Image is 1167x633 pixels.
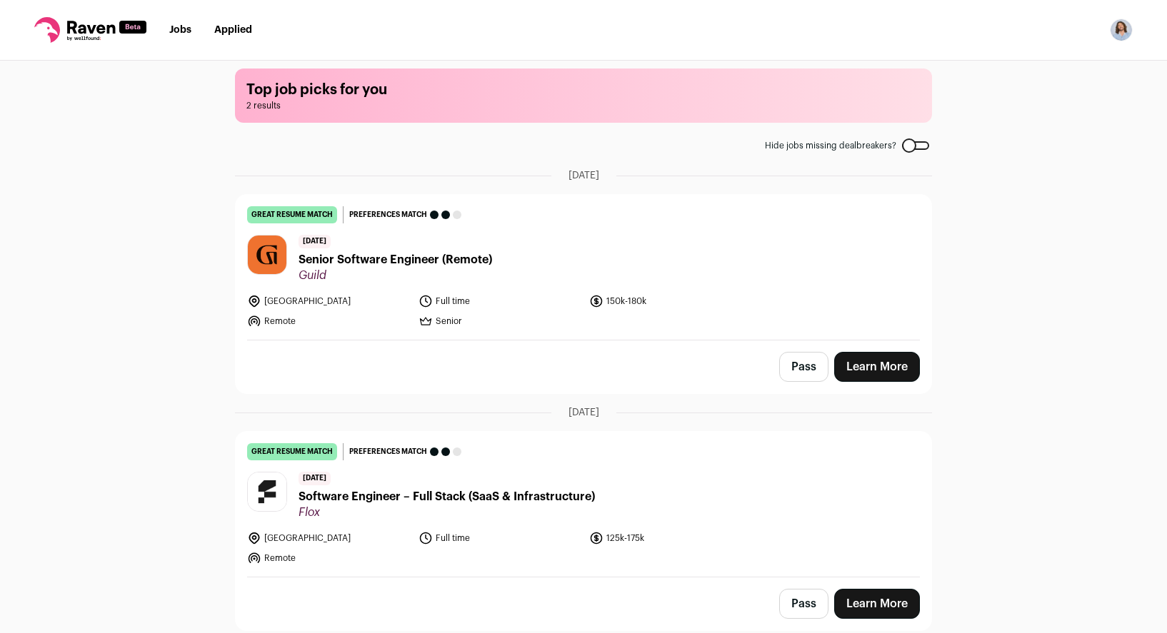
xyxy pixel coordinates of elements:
h1: Top job picks for you [246,80,921,100]
li: [GEOGRAPHIC_DATA] [247,294,410,308]
a: Jobs [169,25,191,35]
img: 6882900-medium_jpg [1110,19,1133,41]
a: great resume match Preferences match [DATE] Software Engineer – Full Stack (SaaS & Infrastructure... [236,432,931,577]
li: 125k-175k [589,531,752,545]
img: ba0896b14f83606bdc31c1131418fa60fcf3310d7d84e1b9f31863a8d3dd8cf7 [248,236,286,274]
li: Full time [419,531,581,545]
button: Pass [779,352,828,382]
span: Preferences match [349,208,427,222]
span: [DATE] [569,405,599,420]
a: Learn More [834,352,920,382]
li: [GEOGRAPHIC_DATA] [247,531,410,545]
div: great resume match [247,443,337,460]
li: Full time [419,294,581,308]
li: Remote [247,314,410,328]
a: Learn More [834,589,920,619]
li: 150k-180k [589,294,752,308]
li: Remote [247,551,410,565]
span: [DATE] [299,472,331,485]
span: [DATE] [569,168,599,183]
span: Software Engineer – Full Stack (SaaS & Infrastructure) [299,488,595,505]
span: Senior Software Engineer (Remote) [299,251,492,268]
span: Hide jobs missing dealbreakers? [765,140,896,151]
a: Applied [214,25,252,35]
button: Open dropdown [1110,19,1133,41]
span: Flox [299,505,595,520]
li: Senior [419,314,581,328]
span: [DATE] [299,235,331,248]
span: Preferences match [349,445,427,459]
img: 1b7ee1a13b559599454b8bed22cd0cd00a9d39bc9d4e829e4889c03becc030fe.jpg [248,472,286,511]
a: great resume match Preferences match [DATE] Senior Software Engineer (Remote) Guild [GEOGRAPHIC_D... [236,195,931,340]
button: Pass [779,589,828,619]
span: 2 results [246,100,921,111]
div: great resume match [247,206,337,223]
span: Guild [299,268,492,283]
